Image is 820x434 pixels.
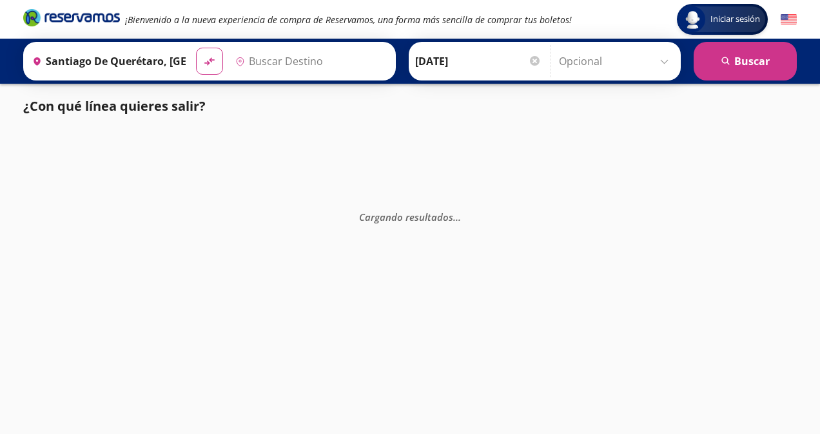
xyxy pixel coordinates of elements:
[359,211,461,223] em: Cargando resultados
[125,14,572,26] em: ¡Bienvenido a la nueva experiencia de compra de Reservamos, una forma más sencilla de comprar tus...
[23,8,120,31] a: Brand Logo
[705,13,765,26] span: Iniciar sesión
[23,8,120,27] i: Brand Logo
[453,211,456,223] span: .
[458,211,461,223] span: .
[23,97,206,116] p: ¿Con qué línea quieres salir?
[694,42,797,80] button: Buscar
[415,45,542,77] input: Elegir Fecha
[559,45,674,77] input: Opcional
[456,211,458,223] span: .
[230,45,389,77] input: Buscar Destino
[27,45,186,77] input: Buscar Origen
[781,12,797,28] button: English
